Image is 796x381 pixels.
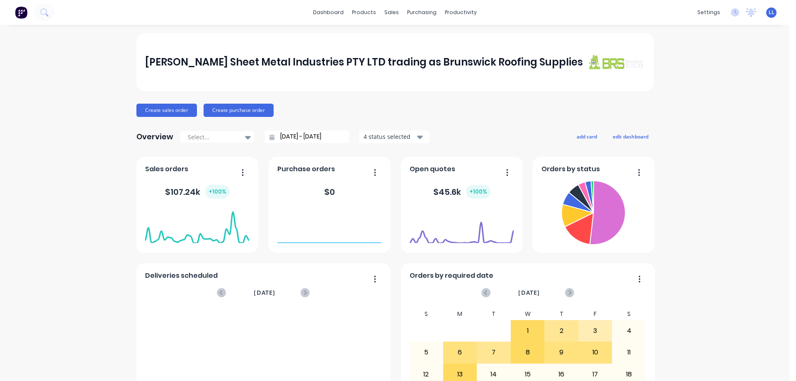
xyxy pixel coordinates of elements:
div: $ 45.6k [433,185,490,199]
div: 4 status selected [364,132,416,141]
div: + 100 % [205,185,230,199]
div: + 100 % [466,185,490,199]
div: 4 [612,320,646,341]
div: 9 [545,342,578,363]
span: [DATE] [254,288,275,297]
div: $ 0 [324,186,335,198]
button: Create purchase order [204,104,274,117]
div: sales [380,6,403,19]
div: 5 [410,342,443,363]
span: [DATE] [518,288,540,297]
div: W [511,308,545,320]
span: Deliveries scheduled [145,271,218,281]
div: settings [693,6,724,19]
span: Open quotes [410,164,455,174]
div: M [443,308,477,320]
div: 6 [444,342,477,363]
div: 1 [511,320,544,341]
div: 8 [511,342,544,363]
div: 11 [612,342,646,363]
div: purchasing [403,6,441,19]
img: J A Sheet Metal Industries PTY LTD trading as Brunswick Roofing Supplies [587,54,645,70]
button: Create sales order [136,104,197,117]
span: Sales orders [145,164,188,174]
div: S [409,308,443,320]
a: dashboard [309,6,348,19]
span: Orders by status [541,164,600,174]
div: Overview [136,129,173,145]
div: T [477,308,511,320]
div: 2 [545,320,578,341]
div: $ 107.24k [165,185,230,199]
div: productivity [441,6,481,19]
div: S [612,308,646,320]
button: edit dashboard [607,131,654,142]
span: LL [769,9,774,16]
div: [PERSON_NAME] Sheet Metal Industries PTY LTD trading as Brunswick Roofing Supplies [145,54,583,70]
div: products [348,6,380,19]
span: Purchase orders [277,164,335,174]
button: 4 status selected [359,131,430,143]
img: Factory [15,6,27,19]
div: F [578,308,612,320]
div: 10 [579,342,612,363]
div: 3 [579,320,612,341]
div: T [544,308,578,320]
div: 7 [477,342,510,363]
button: add card [571,131,602,142]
